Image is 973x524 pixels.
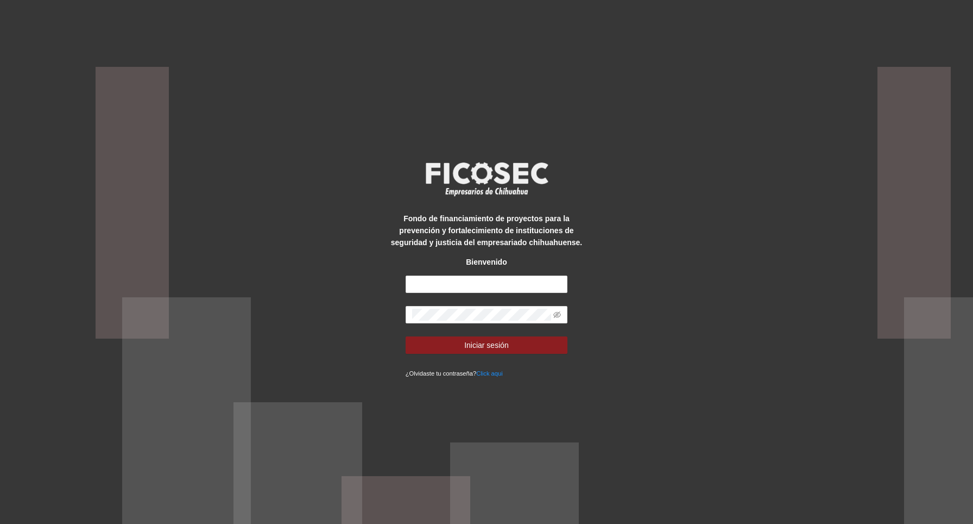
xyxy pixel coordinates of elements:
a: Click aqui [476,370,503,377]
span: Iniciar sesión [464,339,509,351]
span: eye-invisible [553,311,561,319]
strong: Fondo de financiamiento de proyectos para la prevención y fortalecimiento de instituciones de seg... [391,214,582,247]
strong: Bienvenido [466,258,507,266]
img: logo [419,159,554,199]
small: ¿Olvidaste tu contraseña? [406,370,503,377]
button: Iniciar sesión [406,336,568,354]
